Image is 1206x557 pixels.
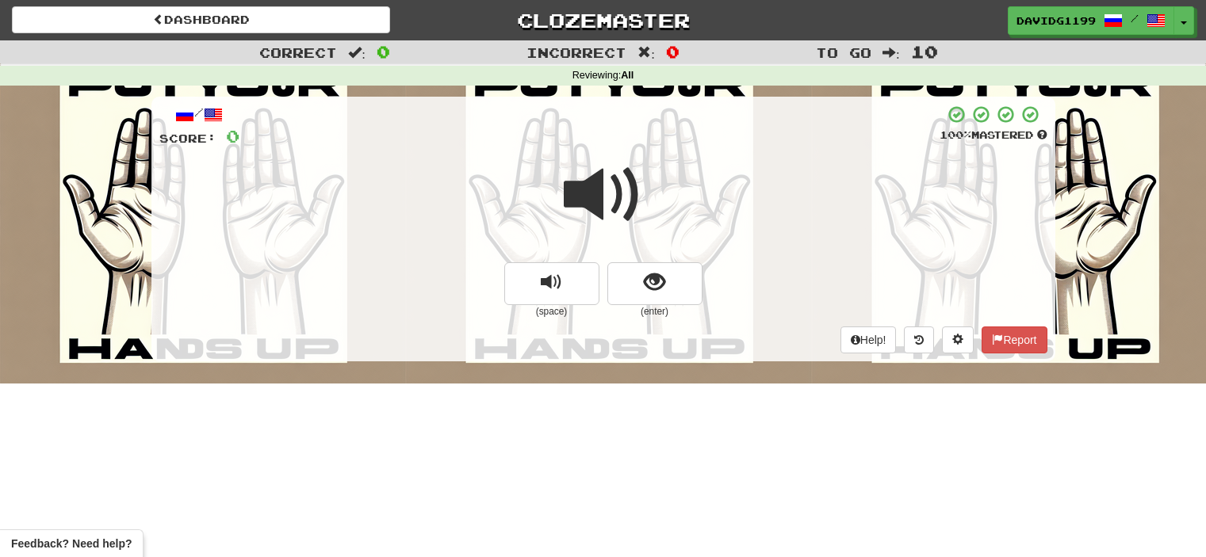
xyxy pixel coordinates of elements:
a: Dashboard [12,6,390,33]
span: davidg1199 [1016,13,1096,28]
span: : [637,46,655,59]
span: 0 [377,42,390,61]
div: Mastered [940,128,1047,143]
button: Report [982,326,1047,353]
span: Open feedback widget [11,536,132,551]
span: / [1131,13,1139,24]
button: show sentence [607,262,703,305]
span: 0 [666,42,680,61]
span: : [348,46,366,59]
span: : [882,46,900,59]
small: (space) [504,305,599,319]
button: Help! [840,326,897,353]
small: (enter) [607,305,703,319]
span: To go [816,44,871,60]
span: Score: [159,132,216,145]
span: 0 [226,126,239,146]
a: davidg1199 / [1008,6,1174,35]
a: Clozemaster [414,6,792,34]
span: Correct [259,44,337,60]
span: 10 [911,42,938,61]
span: 100 % [940,128,971,141]
div: / [159,105,239,124]
span: Incorrect [526,44,626,60]
strong: All [621,70,634,81]
button: replay audio [504,262,599,305]
button: Round history (alt+y) [904,326,934,353]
